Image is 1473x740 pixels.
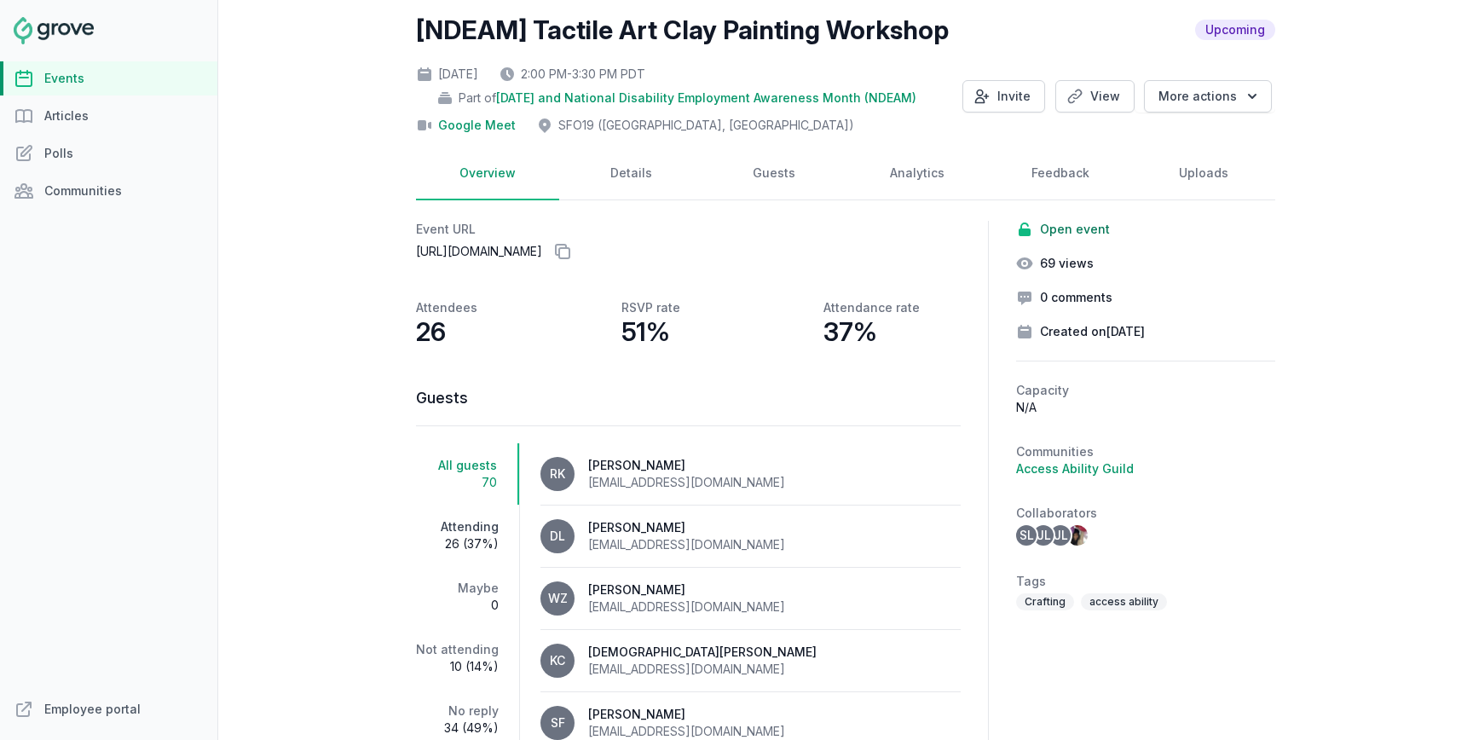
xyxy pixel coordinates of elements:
[588,581,785,598] div: [PERSON_NAME]
[548,593,568,604] span: WZ
[438,117,516,134] a: Google Meet
[1020,529,1034,541] span: SL
[559,147,702,200] a: Details
[1016,382,1275,399] h2: Capacity
[621,316,670,347] p: 51%
[1144,80,1272,113] button: More actions
[1081,593,1167,610] span: access ability
[1132,147,1275,200] a: Uploads
[1055,80,1135,113] a: View
[416,658,499,675] span: 10 (14%)
[1040,255,1094,272] span: 69 views
[1016,399,1275,416] p: N/A
[1016,593,1074,610] span: Crafting
[416,720,499,737] span: 34 (49%)
[416,566,519,627] a: Maybe0
[416,66,478,83] div: [DATE]
[702,147,846,200] a: Guests
[416,299,477,316] p: Attendees
[1016,443,1275,460] h2: Communities
[1040,221,1110,238] span: Open event
[416,388,961,408] h3: Guests
[436,90,916,107] div: Part of
[823,299,920,316] p: Attendance rate
[962,80,1045,113] button: Invite
[499,66,645,83] div: 2:00 PM - 3:30 PM PDT
[588,457,785,474] div: [PERSON_NAME]
[416,238,961,265] p: [URL][DOMAIN_NAME]
[823,316,877,347] p: 37%
[588,536,785,553] div: [EMAIL_ADDRESS][DOMAIN_NAME]
[1037,529,1051,541] span: JL
[1040,323,1145,340] span: Created on
[416,147,559,200] a: Overview
[1016,573,1275,590] h2: Tags
[1016,505,1275,522] h2: Collaborators
[416,316,446,347] p: 26
[416,221,961,238] h2: Event URL
[1054,529,1068,541] span: JL
[588,519,785,536] div: [PERSON_NAME]
[416,14,949,45] h2: [NDEAM] Tactile Art Clay Painting Workshop
[550,530,565,542] span: DL
[588,644,817,661] div: [DEMOGRAPHIC_DATA][PERSON_NAME]
[536,117,854,134] div: SFO19 ([GEOGRAPHIC_DATA], [GEOGRAPHIC_DATA])
[416,535,499,552] span: 26 (37%)
[1016,460,1275,477] a: Access Ability Guild
[550,655,565,667] span: KC
[588,474,785,491] div: [EMAIL_ADDRESS][DOMAIN_NAME]
[1195,20,1275,40] span: Upcoming
[496,90,916,107] span: [DATE] and National Disability Employment Awareness Month (NDEAM)
[416,443,519,505] a: All guests70
[14,17,94,44] img: Grove
[550,468,565,480] span: RK
[989,147,1132,200] a: Feedback
[416,474,497,491] span: 70
[416,505,519,566] a: Attending26 (37%)
[416,627,519,689] a: Not attending10 (14%)
[588,661,817,678] div: [EMAIL_ADDRESS][DOMAIN_NAME]
[846,147,989,200] a: Analytics
[621,299,680,316] p: RSVP rate
[1106,324,1145,338] time: [DATE]
[588,598,785,616] div: [EMAIL_ADDRESS][DOMAIN_NAME]
[588,723,785,740] div: [EMAIL_ADDRESS][DOMAIN_NAME]
[588,706,785,723] div: [PERSON_NAME]
[551,717,565,729] span: SF
[416,597,499,614] span: 0
[1040,289,1112,306] span: 0 comments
